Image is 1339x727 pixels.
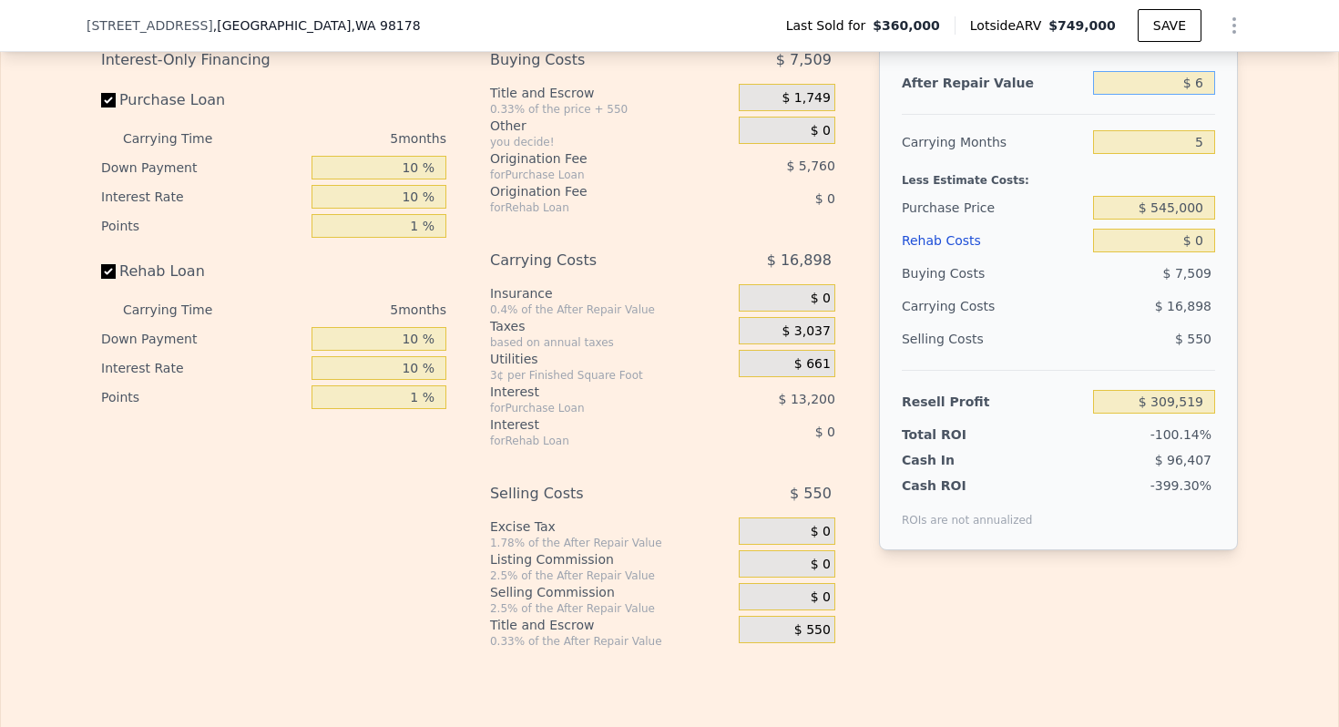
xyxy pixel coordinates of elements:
[815,191,835,206] span: $ 0
[490,434,693,448] div: for Rehab Loan
[490,477,693,510] div: Selling Costs
[902,451,1016,469] div: Cash In
[902,191,1086,224] div: Purchase Price
[1150,478,1211,493] span: -399.30%
[782,90,830,107] span: $ 1,749
[902,476,1033,495] div: Cash ROI
[101,324,304,353] div: Down Payment
[1048,18,1116,33] span: $749,000
[794,356,831,373] span: $ 661
[782,323,830,340] span: $ 3,037
[902,67,1086,99] div: After Repair Value
[351,18,420,33] span: , WA 98178
[811,589,831,606] span: $ 0
[490,601,731,616] div: 2.5% of the After Repair Value
[123,295,241,324] div: Carrying Time
[490,583,731,601] div: Selling Commission
[490,517,731,536] div: Excise Tax
[490,117,731,135] div: Other
[490,634,731,649] div: 0.33% of the After Repair Value
[902,495,1033,527] div: ROIs are not annualized
[213,16,421,35] span: , [GEOGRAPHIC_DATA]
[786,16,874,35] span: Last Sold for
[811,557,831,573] span: $ 0
[786,159,834,173] span: $ 5,760
[101,84,304,117] label: Purchase Loan
[101,93,116,108] input: Purchase Loan
[811,524,831,540] span: $ 0
[101,44,446,77] div: Interest-Only Financing
[490,302,731,317] div: 0.4% of the After Repair Value
[811,291,831,307] span: $ 0
[249,295,446,324] div: 5 months
[902,257,1086,290] div: Buying Costs
[490,135,731,149] div: you decide!
[87,16,213,35] span: [STREET_ADDRESS]
[790,477,832,510] span: $ 550
[490,84,731,102] div: Title and Escrow
[490,616,731,634] div: Title and Escrow
[490,383,693,401] div: Interest
[902,126,1086,159] div: Carrying Months
[1216,7,1252,44] button: Show Options
[776,44,832,77] span: $ 7,509
[101,264,116,279] input: Rehab Loan
[1138,9,1201,42] button: SAVE
[101,383,304,412] div: Points
[902,385,1086,418] div: Resell Profit
[1163,266,1211,281] span: $ 7,509
[490,168,693,182] div: for Purchase Loan
[101,211,304,241] div: Points
[1150,427,1211,442] span: -100.14%
[902,290,1016,323] div: Carrying Costs
[490,317,731,335] div: Taxes
[101,182,304,211] div: Interest Rate
[873,16,940,35] span: $360,000
[970,16,1048,35] span: Lotside ARV
[490,284,731,302] div: Insurance
[1155,453,1211,467] span: $ 96,407
[490,244,693,277] div: Carrying Costs
[767,244,832,277] span: $ 16,898
[811,123,831,139] span: $ 0
[1155,299,1211,313] span: $ 16,898
[101,353,304,383] div: Interest Rate
[490,102,731,117] div: 0.33% of the price + 550
[490,182,693,200] div: Origination Fee
[815,425,835,439] span: $ 0
[794,622,831,639] span: $ 550
[779,392,835,406] span: $ 13,200
[101,153,304,182] div: Down Payment
[490,200,693,215] div: for Rehab Loan
[902,323,1086,355] div: Selling Costs
[490,335,731,350] div: based on annual taxes
[902,224,1086,257] div: Rehab Costs
[490,44,693,77] div: Buying Costs
[249,124,446,153] div: 5 months
[490,550,731,568] div: Listing Commission
[902,425,1016,444] div: Total ROI
[902,159,1215,191] div: Less Estimate Costs:
[490,149,693,168] div: Origination Fee
[123,124,241,153] div: Carrying Time
[490,401,693,415] div: for Purchase Loan
[490,568,731,583] div: 2.5% of the After Repair Value
[1175,332,1211,346] span: $ 550
[101,255,304,288] label: Rehab Loan
[490,536,731,550] div: 1.78% of the After Repair Value
[490,415,693,434] div: Interest
[490,368,731,383] div: 3¢ per Finished Square Foot
[490,350,731,368] div: Utilities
